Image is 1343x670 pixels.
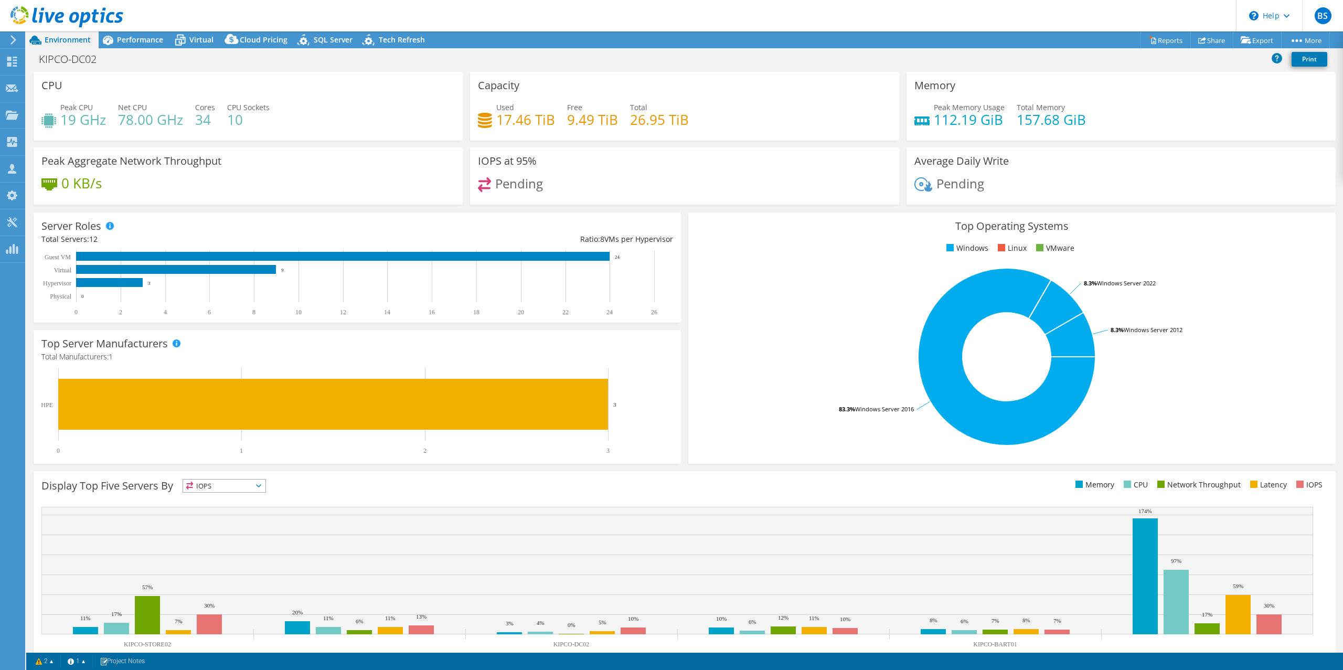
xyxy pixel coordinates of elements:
li: Network Throughput [1155,479,1241,491]
h3: IOPS at 95% [478,155,537,167]
h3: Peak Aggregate Network Throughput [41,155,221,167]
h3: CPU [41,80,62,91]
li: VMware [1033,242,1074,254]
span: Peak Memory Usage [934,102,1005,112]
text: 12 [340,309,346,316]
span: Used [496,102,514,112]
text: 10 [295,309,302,316]
a: Share [1190,32,1233,48]
span: Total Memory [1017,102,1065,112]
h4: 9.49 TiB [567,114,618,125]
text: 17% [111,611,122,617]
text: 30% [1264,602,1274,609]
text: 9 [281,268,284,273]
text: Hypervisor [43,280,71,287]
text: KIPCO-RDS01 [339,652,379,659]
text: 10% [716,615,727,622]
a: Reports [1141,32,1191,48]
h4: 26.95 TiB [630,114,689,125]
tspan: 8.3% [1084,279,1097,287]
text: 3% [506,620,514,626]
text: Guest VM [45,253,71,261]
h3: Capacity [478,80,519,91]
text: 11% [80,615,91,621]
li: Memory [1073,479,1114,491]
text: 12% [778,614,788,621]
text: 6 [208,309,211,316]
text: Other [1200,652,1214,659]
text: 97% [1171,558,1181,564]
svg: \n [1249,11,1259,20]
span: Pending [936,175,984,192]
text: 17% [1202,611,1212,618]
text: KIPCO-BART01 [973,641,1017,648]
span: 12 [89,234,98,244]
text: 22 [562,309,569,316]
text: 6% [356,618,364,624]
text: 30% [204,602,215,609]
text: 5% [599,619,606,625]
text: 20% [292,609,303,615]
text: 8 [252,309,255,316]
a: Project Notes [92,655,152,668]
text: 0 [57,447,60,454]
text: 13% [416,613,427,620]
h4: Total Manufacturers: [41,351,673,363]
text: 7% [1053,618,1061,624]
tspan: 83.3% [839,405,855,413]
span: Free [567,102,582,112]
div: Total Servers: [41,233,357,245]
span: Environment [45,35,91,45]
h3: Server Roles [41,220,101,232]
text: Physical [50,293,71,300]
tspan: Windows Server 2012 [1124,326,1182,334]
text: 2 [119,309,122,316]
span: SQL Server [314,35,353,45]
div: Ratio: VMs per Hypervisor [357,233,673,245]
h1: KIPCO-DC02 [34,54,113,65]
text: 14 [384,309,390,316]
span: Cores [195,102,215,112]
h3: Top Server Manufacturers [41,338,168,349]
h3: Average Daily Write [914,155,1009,167]
a: Export [1233,32,1282,48]
a: 1 [60,655,93,668]
text: 6% [749,619,756,625]
span: Cloud Pricing [240,35,287,45]
text: 0 [81,294,84,299]
span: Pending [495,175,543,192]
text: 174% [1138,508,1152,514]
text: 0 [74,309,78,316]
tspan: Windows Server 2022 [1097,279,1156,287]
text: KIPCO-DC02 [553,641,590,648]
text: 7% [175,618,183,624]
h3: Top Operating Systems [696,220,1328,232]
span: Virtual [189,35,214,45]
text: 8% [930,617,937,623]
tspan: Windows Server 2016 [855,405,914,413]
text: 11% [809,615,819,621]
text: HPE [41,401,53,409]
text: 8% [1022,617,1030,623]
text: 10% [840,616,850,622]
text: KIPCO-APP01 [764,652,803,659]
text: 0% [568,622,575,628]
span: IOPS [183,480,265,492]
text: 11% [385,615,396,621]
text: 3 [148,281,151,286]
text: 10% [628,615,638,622]
h4: 17.46 TiB [496,114,555,125]
text: 16 [429,309,435,316]
text: 57% [142,584,153,590]
a: Print [1292,52,1327,67]
li: CPU [1121,479,1148,491]
span: BS [1315,7,1331,24]
h3: Memory [914,80,955,91]
text: 24 [615,254,620,260]
text: 59% [1233,583,1243,589]
text: 18 [473,309,479,316]
a: 2 [28,655,61,668]
span: Performance [117,35,163,45]
tspan: 8.3% [1111,326,1124,334]
text: 26 [651,309,657,316]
